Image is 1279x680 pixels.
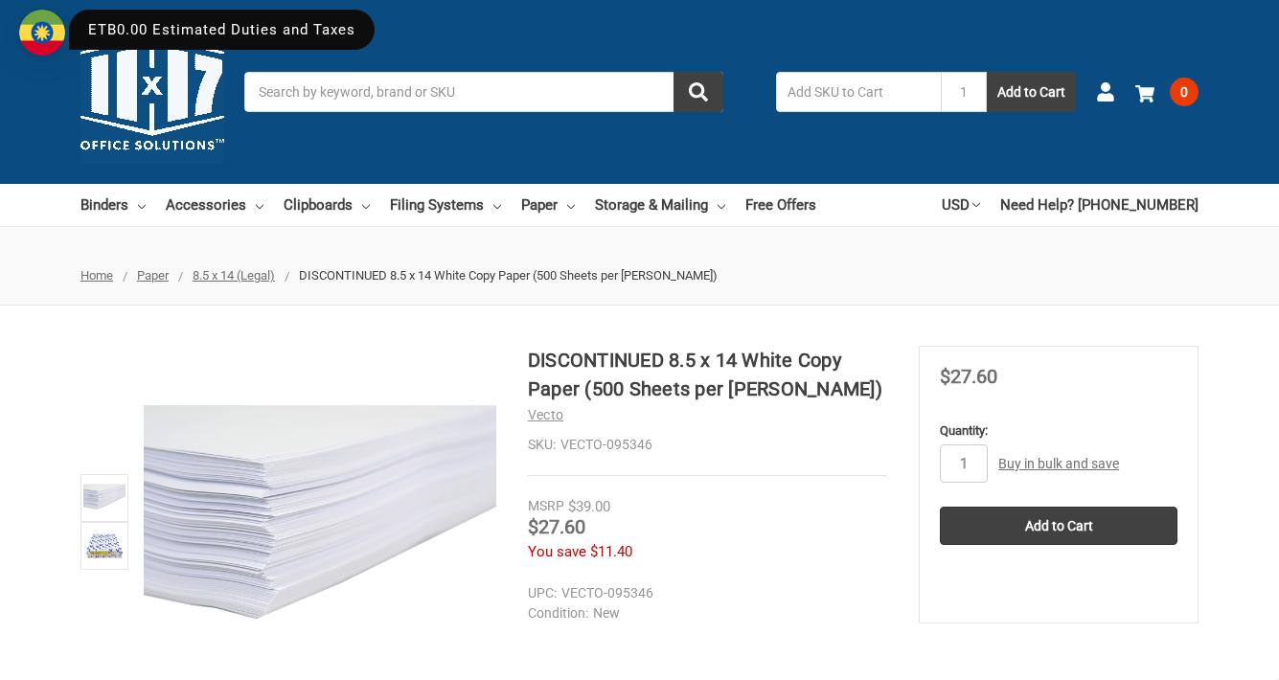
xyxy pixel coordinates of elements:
a: Need Help? [PHONE_NUMBER] [1000,184,1199,226]
div: MSRP [528,496,564,516]
img: DISCONTINUED 8.5 x 14 White Copy Paper (500 Sheets per Ream) [83,525,126,567]
div: ETB0.00 Estimated Duties and Taxes [69,10,375,50]
a: USD [942,184,980,226]
span: $39.00 [568,498,610,515]
a: Home [80,268,113,283]
input: Add SKU to Cart [776,72,941,112]
a: Paper [521,184,575,226]
a: 0 [1135,67,1199,117]
img: duty and tax information for Ethiopia [19,10,65,56]
span: 0 [1170,78,1199,106]
input: Add to Cart [940,507,1177,545]
span: $27.60 [528,515,585,538]
button: Add to Cart [987,72,1076,112]
input: Search by keyword, brand or SKU [244,72,723,112]
a: Binders [80,184,146,226]
span: $27.60 [940,365,997,388]
dt: Condition: [528,603,588,623]
a: Storage & Mailing [595,184,725,226]
img: 8.5 x 14 White Copy Paper (500 Sheets per Ream) [83,477,126,519]
dd: VECTO-095346 [528,435,887,455]
span: DISCONTINUED 8.5 x 14 White Copy Paper (500 Sheets per [PERSON_NAME]) [299,268,718,283]
a: Accessories [166,184,263,226]
img: 11x17.com [80,20,224,164]
span: You save [528,543,586,560]
a: Filing Systems [390,184,501,226]
a: Clipboards [284,184,370,226]
a: 8.5 x 14 (Legal) [193,268,275,283]
dd: New [528,603,879,623]
dt: SKU: [528,435,556,455]
a: Vecto [528,407,563,422]
a: Paper [137,268,169,283]
a: Free Offers [745,184,816,226]
span: $11.40 [590,543,632,560]
h1: DISCONTINUED 8.5 x 14 White Copy Paper (500 Sheets per [PERSON_NAME]) [528,346,887,403]
a: Buy in bulk and save [998,456,1119,471]
dd: VECTO-095346 [528,583,879,603]
label: Quantity: [940,421,1177,441]
dt: UPC: [528,583,557,603]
